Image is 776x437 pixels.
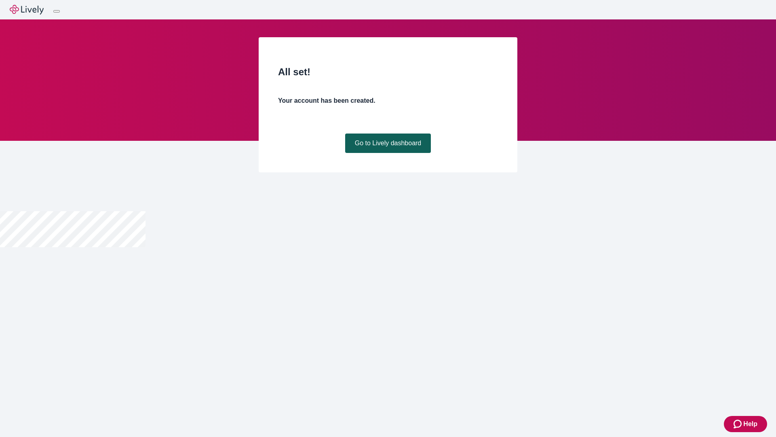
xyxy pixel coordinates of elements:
span: Help [743,419,757,429]
svg: Zendesk support icon [734,419,743,429]
a: Go to Lively dashboard [345,134,431,153]
button: Zendesk support iconHelp [724,416,767,432]
h4: Your account has been created. [278,96,498,106]
button: Log out [53,10,60,13]
img: Lively [10,5,44,15]
h2: All set! [278,65,498,79]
